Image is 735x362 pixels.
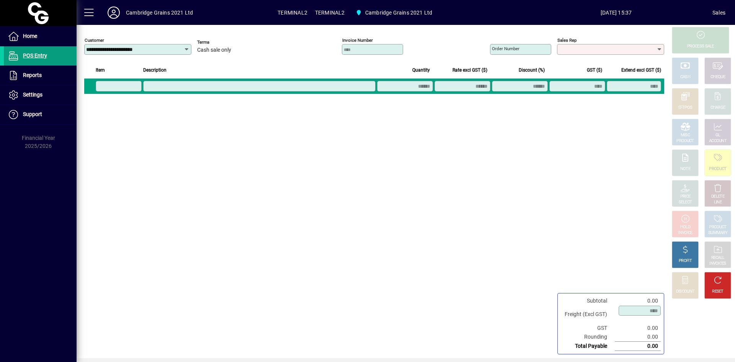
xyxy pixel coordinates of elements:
span: Description [143,66,167,74]
td: 0.00 [615,296,661,305]
td: GST [561,324,615,333]
div: MISC [681,133,690,138]
span: Rate excl GST ($) [452,66,487,74]
span: Item [96,66,105,74]
div: GL [715,133,720,138]
div: RESET [712,289,724,295]
span: TERMINAL2 [315,7,345,19]
div: EFTPOS [678,105,693,111]
a: Settings [4,85,77,105]
span: POS Entry [23,52,47,59]
span: [DATE] 15:37 [520,7,712,19]
a: Home [4,27,77,46]
td: Subtotal [561,296,615,305]
span: Cambridge Grains 2021 Ltd [352,6,435,20]
a: Support [4,105,77,124]
div: PRODUCT [676,138,694,144]
div: INVOICE [678,230,692,236]
div: CHEQUE [710,74,725,80]
mat-label: Order number [492,46,519,51]
div: PRICE [680,194,691,200]
button: Profile [101,6,126,20]
a: Reports [4,66,77,85]
span: Reports [23,72,42,78]
mat-label: Customer [85,38,104,43]
div: Cambridge Grains 2021 Ltd [126,7,193,19]
div: DELETE [711,194,724,200]
div: PRODUCT [709,224,726,230]
td: Freight (Excl GST) [561,305,615,324]
div: NOTE [680,166,690,172]
div: PRODUCT [709,166,726,172]
div: PROFIT [679,258,692,264]
mat-label: Sales rep [557,38,577,43]
td: 0.00 [615,324,661,333]
span: Support [23,111,42,117]
span: Discount (%) [519,66,545,74]
mat-label: Invoice number [342,38,373,43]
div: SELECT [679,200,692,205]
td: Total Payable [561,342,615,351]
div: SUMMARY [708,230,727,236]
span: TERMINAL2 [278,7,307,19]
td: 0.00 [615,333,661,342]
div: INVOICES [709,261,726,267]
td: Rounding [561,333,615,342]
span: Extend excl GST ($) [621,66,661,74]
span: GST ($) [587,66,602,74]
div: DISCOUNT [676,289,694,295]
span: Quantity [412,66,430,74]
div: LINE [714,200,722,205]
div: CHARGE [710,105,725,111]
div: CASH [680,74,690,80]
span: Terms [197,40,243,45]
span: Settings [23,92,42,98]
div: Sales [712,7,725,19]
div: HOLD [680,224,690,230]
td: 0.00 [615,342,661,351]
div: PROCESS SALE [687,44,714,49]
div: RECALL [711,255,725,261]
span: Cambridge Grains 2021 Ltd [365,7,432,19]
span: Cash sale only [197,47,231,53]
div: ACCOUNT [709,138,727,144]
span: Home [23,33,37,39]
